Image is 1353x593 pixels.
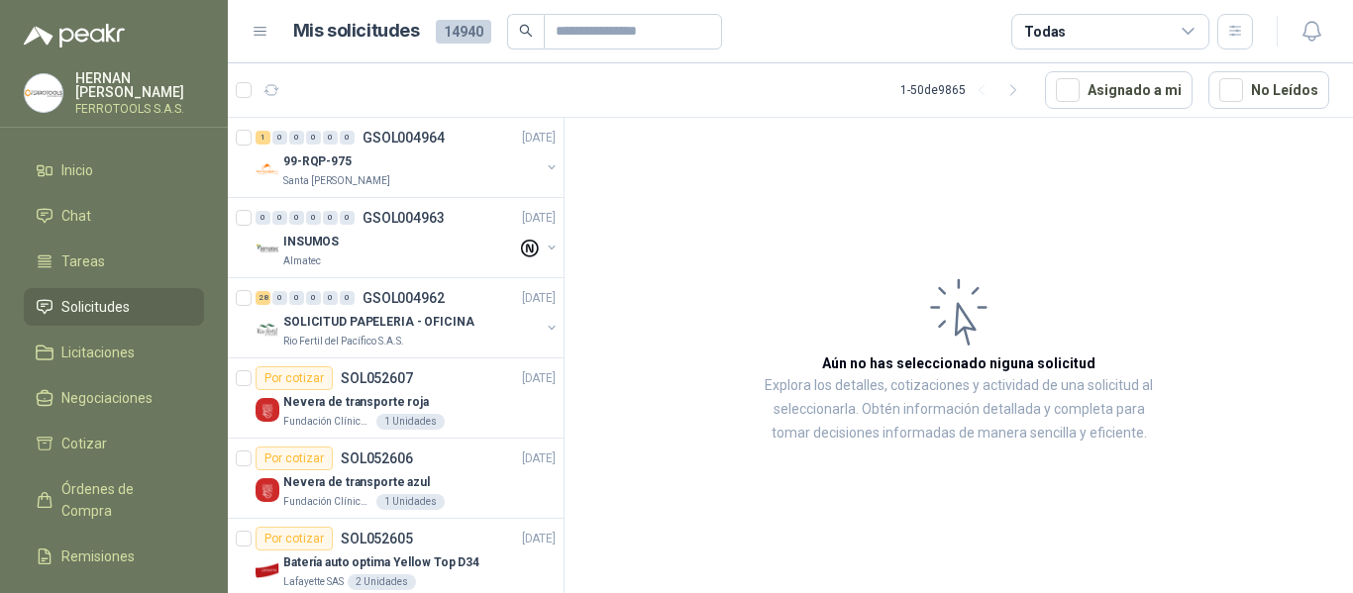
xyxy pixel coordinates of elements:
img: Company Logo [25,74,62,112]
p: Nevera de transporte roja [283,393,429,412]
div: 2 Unidades [348,574,416,590]
a: Órdenes de Compra [24,470,204,530]
div: Por cotizar [256,366,333,390]
p: Fundación Clínica Shaio [283,414,372,430]
div: 0 [340,211,355,225]
img: Company Logo [256,558,279,582]
p: Lafayette SAS [283,574,344,590]
a: Solicitudes [24,288,204,326]
a: Tareas [24,243,204,280]
img: Company Logo [256,478,279,502]
span: Remisiones [61,545,135,567]
p: Santa [PERSON_NAME] [283,173,390,189]
span: Tareas [61,250,105,272]
span: 14940 [436,20,491,44]
div: 0 [323,291,338,305]
a: Chat [24,197,204,235]
img: Company Logo [256,238,279,261]
span: Solicitudes [61,296,130,318]
p: Batería auto optima Yellow Top D34 [283,553,479,572]
div: 0 [289,291,304,305]
p: GSOL004964 [363,131,445,145]
div: 1 [256,131,270,145]
p: Fundación Clínica Shaio [283,494,372,510]
div: 28 [256,291,270,305]
a: Negociaciones [24,379,204,417]
a: 28 0 0 0 0 0 GSOL004962[DATE] Company LogoSOLICITUD PAPELERIA - OFICINARio Fertil del Pacífico S.... [256,286,560,349]
p: [DATE] [522,289,556,308]
p: Nevera de transporte azul [283,473,430,492]
button: Asignado a mi [1045,71,1193,109]
a: Inicio [24,151,204,189]
div: 1 Unidades [376,494,445,510]
a: 0 0 0 0 0 0 GSOL004963[DATE] Company LogoINSUMOSAlmatec [256,206,560,269]
div: Todas [1024,21,1066,43]
div: 0 [323,211,338,225]
h3: Aún no has seleccionado niguna solicitud [822,352,1095,374]
span: Licitaciones [61,342,135,363]
img: Company Logo [256,318,279,342]
div: 0 [340,291,355,305]
span: Chat [61,205,91,227]
p: [DATE] [522,209,556,228]
a: 1 0 0 0 0 0 GSOL004964[DATE] Company Logo99-RQP-975Santa [PERSON_NAME] [256,126,560,189]
p: INSUMOS [283,233,339,251]
a: Por cotizarSOL052607[DATE] Company LogoNevera de transporte rojaFundación Clínica Shaio1 Unidades [228,358,564,439]
div: 0 [306,211,321,225]
a: Licitaciones [24,334,204,371]
p: FERROTOOLS S.A.S. [75,103,204,115]
p: Rio Fertil del Pacífico S.A.S. [283,334,404,349]
div: 0 [289,131,304,145]
a: Remisiones [24,538,204,575]
p: [DATE] [522,449,556,468]
div: Por cotizar [256,527,333,550]
div: 0 [272,131,287,145]
div: 0 [323,131,338,145]
p: Explora los detalles, cotizaciones y actividad de una solicitud al seleccionarla. Obtén informaci... [763,374,1155,445]
button: No Leídos [1208,71,1329,109]
a: Cotizar [24,425,204,462]
div: 0 [306,291,321,305]
a: Por cotizarSOL052606[DATE] Company LogoNevera de transporte azulFundación Clínica Shaio1 Unidades [228,439,564,519]
span: Cotizar [61,433,107,454]
p: [DATE] [522,369,556,388]
div: 0 [340,131,355,145]
p: SOL052605 [341,532,413,545]
div: 0 [306,131,321,145]
p: [DATE] [522,129,556,148]
img: Company Logo [256,398,279,422]
span: Órdenes de Compra [61,478,185,522]
div: 1 Unidades [376,414,445,430]
span: Negociaciones [61,387,153,409]
p: SOLICITUD PAPELERIA - OFICINA [283,313,474,332]
span: search [519,24,533,38]
img: Logo peakr [24,24,125,48]
p: SOL052606 [341,451,413,465]
div: Por cotizar [256,446,333,470]
p: GSOL004963 [363,211,445,225]
div: 0 [272,291,287,305]
p: 99-RQP-975 [283,152,352,171]
span: Inicio [61,159,93,181]
div: 0 [289,211,304,225]
div: 0 [272,211,287,225]
h1: Mis solicitudes [293,17,420,46]
div: 1 - 50 de 9865 [900,74,1029,106]
img: Company Logo [256,157,279,181]
div: 0 [256,211,270,225]
p: Almatec [283,253,321,269]
p: [DATE] [522,530,556,548]
p: GSOL004962 [363,291,445,305]
p: HERNAN [PERSON_NAME] [75,71,204,99]
p: SOL052607 [341,371,413,385]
